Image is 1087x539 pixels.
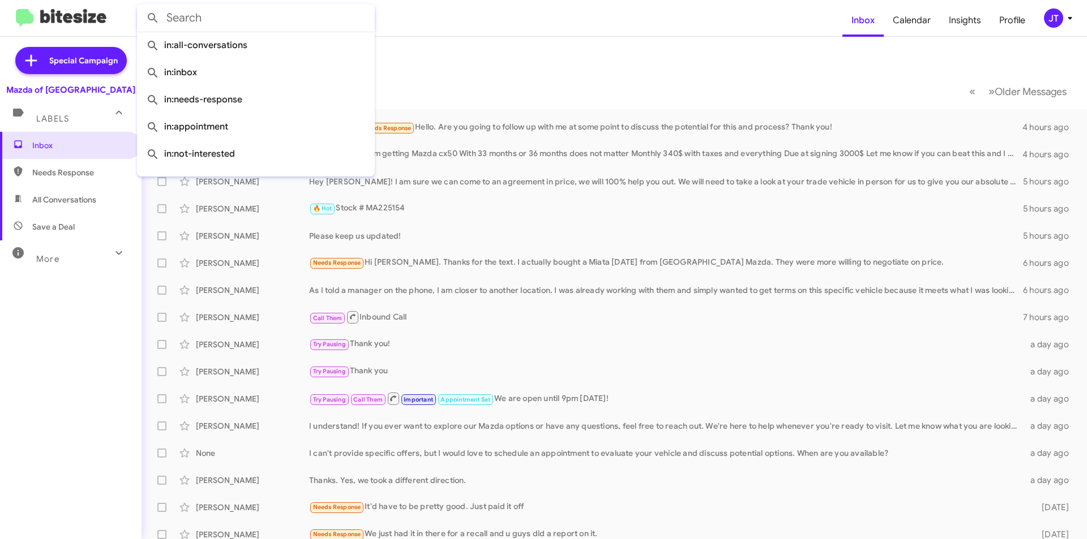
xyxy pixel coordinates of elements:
span: More [36,254,59,264]
nav: Page navigation example [963,80,1073,103]
div: None [196,447,309,459]
span: Labels [36,114,69,124]
span: Needs Response [363,124,412,132]
div: Thank you! [309,338,1024,351]
div: [PERSON_NAME] [196,420,309,432]
div: Thank you [309,365,1024,378]
span: in:sold-verified [146,167,366,195]
span: » [988,84,995,98]
div: a day ago [1024,475,1078,486]
div: a day ago [1024,447,1078,459]
div: As I told a manager on the phone, I am closer to another location. I was already working with the... [309,284,1023,296]
a: Insights [940,4,990,37]
div: It'd have to be pretty good. Just paid it off [309,501,1024,514]
span: Save a Deal [32,221,75,232]
div: Hello. Are you going to follow up with me at some point to discuss the potential for this and pro... [309,120,1022,134]
span: Call Them [313,314,343,322]
div: [PERSON_NAME] [196,203,309,214]
div: Please keep us updated! [309,230,1023,242]
div: 6 hours ago [1023,257,1078,269]
span: Try Pausing [313,396,346,403]
div: I can't provide specific offers, but I would love to schedule an appointment to evaluate your veh... [309,447,1024,459]
span: « [969,84,975,98]
span: Needs Response [32,167,129,178]
a: Inbox [842,4,884,37]
span: Try Pausing [313,368,346,375]
span: Inbox [32,140,129,151]
div: [PERSON_NAME] [196,393,309,404]
span: 🔥 Hot [313,205,332,212]
div: JT [1044,8,1063,28]
span: Call Them [353,396,383,403]
span: Appointment Set [440,396,490,403]
button: Next [982,80,1073,103]
span: in:needs-response [146,86,366,113]
div: [PERSON_NAME] [196,230,309,242]
div: a day ago [1024,420,1078,432]
div: [DATE] [1024,502,1078,513]
div: 5 hours ago [1023,230,1078,242]
div: 6 hours ago [1023,284,1078,296]
span: Needs Response [313,531,361,538]
span: in:inbox [146,59,366,86]
div: Hey [PERSON_NAME]! I am sure we can come to an agreement in price, we will 100% help you out. We ... [309,176,1023,187]
div: Thanks. Yes, we took a different direction. [309,475,1024,486]
span: Needs Response [313,259,361,266]
div: 7 hours ago [1023,312,1078,323]
div: We are open until 9pm [DATE]! [309,391,1024,406]
div: [PERSON_NAME] [196,312,309,323]
div: Hi [PERSON_NAME]. Thanks for the text. I actually bought a Miata [DATE] from [GEOGRAPHIC_DATA] Ma... [309,256,1023,269]
button: JT [1034,8,1075,28]
span: in:not-interested [146,140,366,167]
a: Special Campaign [15,47,127,74]
span: Important [404,396,433,403]
div: Inbound Call [309,310,1023,324]
span: Older Messages [995,85,1067,98]
div: I understand! If you ever want to explore our Mazda options or have any questions, feel free to r... [309,420,1024,432]
span: Needs Response [313,503,361,511]
div: [PERSON_NAME] [196,284,309,296]
div: 4 hours ago [1022,122,1078,133]
div: [PERSON_NAME] [196,176,309,187]
a: Calendar [884,4,940,37]
div: 5 hours ago [1023,176,1078,187]
span: Special Campaign [49,55,118,66]
input: Search [137,5,375,32]
a: Profile [990,4,1034,37]
span: Try Pausing [313,340,346,348]
div: [PERSON_NAME] [196,475,309,486]
span: All Conversations [32,194,96,205]
div: a day ago [1024,393,1078,404]
div: 5 hours ago [1023,203,1078,214]
div: I am getting Mazda cx50 With 33 months or 36 months does not matter Monthly 340$ with taxes and e... [309,148,1022,161]
button: Previous [962,80,982,103]
span: in:appointment [146,113,366,140]
div: Stock # MA225154 [309,202,1023,215]
div: a day ago [1024,339,1078,350]
div: [PERSON_NAME] [196,366,309,377]
span: in:all-conversations [146,32,366,59]
div: [PERSON_NAME] [196,257,309,269]
div: Mazda of [GEOGRAPHIC_DATA] [6,84,135,96]
div: [PERSON_NAME] [196,502,309,513]
div: a day ago [1024,366,1078,377]
div: 4 hours ago [1022,149,1078,160]
div: [PERSON_NAME] [196,339,309,350]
